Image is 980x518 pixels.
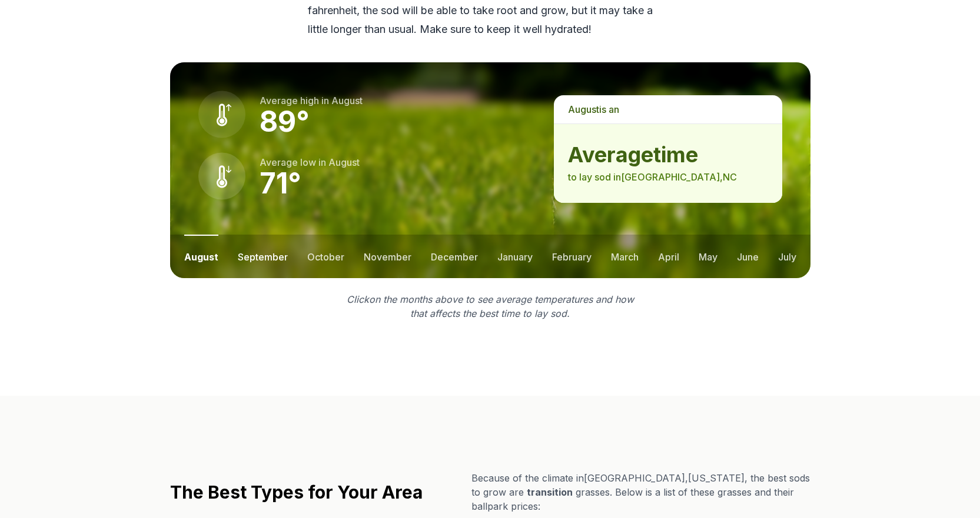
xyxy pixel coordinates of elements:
button: july [778,235,796,278]
h2: The Best Types for Your Area [170,482,423,503]
button: november [364,235,411,278]
button: october [307,235,344,278]
button: june [737,235,759,278]
strong: 89 ° [260,104,310,139]
span: august [331,95,363,106]
span: transition [527,486,573,498]
button: april [658,235,679,278]
button: february [552,235,592,278]
p: Average high in [260,93,363,108]
span: august [568,103,599,115]
p: Average low in [260,155,360,169]
button: august [184,235,218,278]
span: august [328,156,360,168]
p: Because of the climate in [GEOGRAPHIC_DATA] , [US_STATE] , the best sods to grow are grasses. Bel... [471,471,810,513]
button: december [431,235,478,278]
button: september [238,235,288,278]
strong: average time [568,143,768,166]
p: Click on the months above to see average temperatures and how that affects the best time to lay sod. [340,292,641,320]
p: is a n [554,95,782,123]
button: march [611,235,639,278]
strong: 71 ° [260,166,301,200]
button: january [497,235,533,278]
button: may [699,235,717,278]
p: to lay sod in [GEOGRAPHIC_DATA] , NC [568,170,768,184]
